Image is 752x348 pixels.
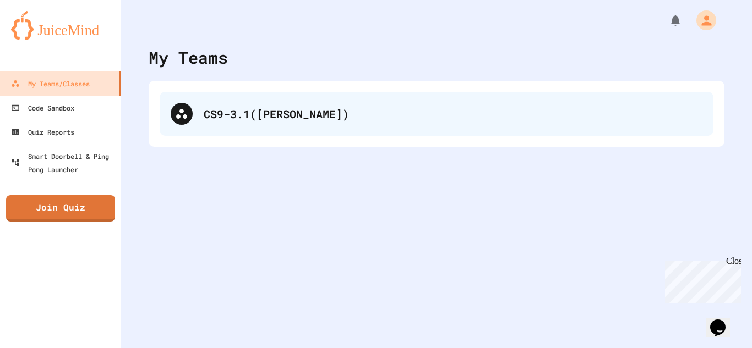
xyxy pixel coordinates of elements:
[204,106,702,122] div: CS9-3.1([PERSON_NAME])
[661,256,741,303] iframe: chat widget
[11,125,74,139] div: Quiz Reports
[11,11,110,40] img: logo-orange.svg
[160,92,713,136] div: CS9-3.1([PERSON_NAME])
[685,8,719,33] div: My Account
[149,45,228,70] div: My Teams
[4,4,76,70] div: Chat with us now!Close
[706,304,741,337] iframe: chat widget
[11,150,117,176] div: Smart Doorbell & Ping Pong Launcher
[11,77,90,90] div: My Teams/Classes
[6,195,115,222] a: Join Quiz
[11,101,74,114] div: Code Sandbox
[649,11,685,30] div: My Notifications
